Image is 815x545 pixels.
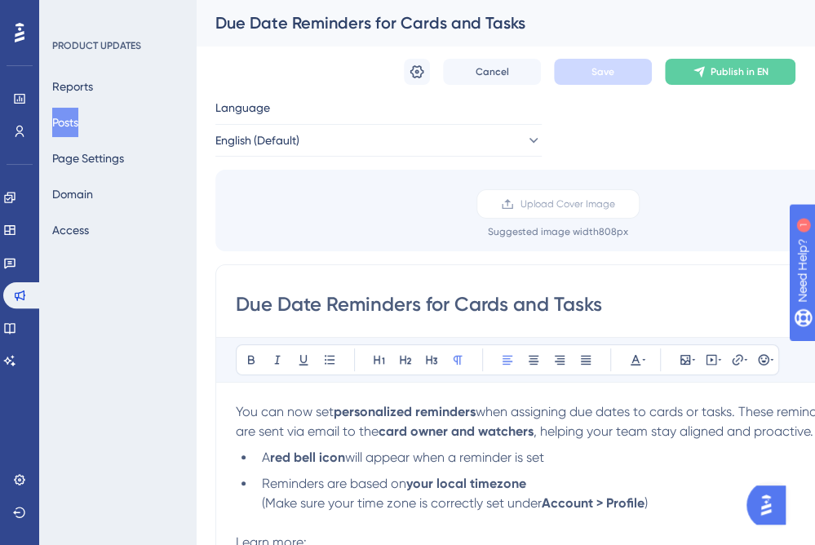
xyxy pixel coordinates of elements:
strong: personalized reminders [334,404,476,419]
button: Cancel [443,59,541,85]
div: 1 [113,8,118,21]
div: Suggested image width 808 px [488,225,628,238]
iframe: UserGuiding AI Assistant Launcher [746,481,795,529]
span: (Make sure your time zone is correctly set under [262,495,542,511]
span: A [262,450,270,465]
span: Reminders are based on [262,476,406,491]
strong: Account > Profile [542,495,644,511]
span: You can now set [236,404,334,419]
button: Reports [52,72,93,101]
button: Domain [52,179,93,209]
button: Save [554,59,652,85]
span: Language [215,98,270,117]
button: English (Default) [215,124,542,157]
span: , helping your team stay aligned and proactive. [534,423,813,439]
span: English (Default) [215,131,299,150]
button: Publish in EN [665,59,795,85]
button: Page Settings [52,144,124,173]
span: Cancel [476,65,509,78]
span: will appear when a reminder is set [345,450,544,465]
strong: your local timezone [406,476,526,491]
button: Posts [52,108,78,137]
strong: card owner and watchers [379,423,534,439]
span: ) [644,495,648,511]
span: Need Help? [38,4,102,24]
span: Upload Cover Image [520,197,615,210]
div: Due Date Reminders for Cards and Tasks [215,11,755,34]
strong: red bell icon [270,450,345,465]
span: Publish in EN [711,65,768,78]
button: Access [52,215,89,245]
div: PRODUCT UPDATES [52,39,141,52]
span: Save [591,65,614,78]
